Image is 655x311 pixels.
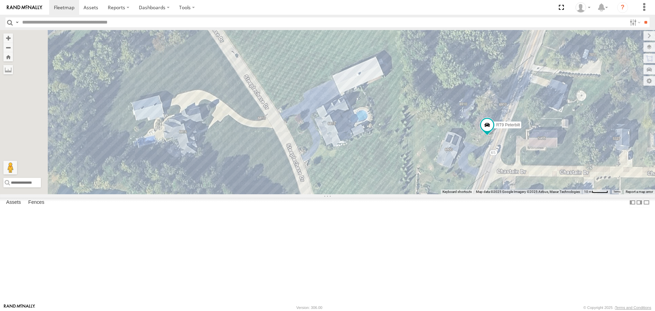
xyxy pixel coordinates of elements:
div: © Copyright 2025 - [583,306,651,310]
label: Search Filter Options [627,17,642,27]
button: Drag Pegman onto the map to open Street View [3,161,17,174]
div: Version: 306.00 [296,306,322,310]
i: ? [617,2,628,13]
img: rand-logo.svg [7,5,42,10]
label: Assets [3,198,24,208]
label: Fences [25,198,48,208]
a: Terms and Conditions [615,306,651,310]
a: Terms (opens in new tab) [613,190,621,193]
label: Search Query [14,17,20,27]
button: Map Scale: 10 m per 43 pixels [582,189,610,194]
span: 10 m [584,190,592,194]
div: Nathan Stone [573,2,593,13]
label: Hide Summary Table [643,198,650,208]
span: RT9 Peterbilt [496,123,520,128]
a: Report a map error [626,190,653,194]
a: Visit our Website [4,304,35,311]
button: Zoom out [3,43,13,52]
label: Dock Summary Table to the Left [629,198,636,208]
label: Map Settings [643,76,655,86]
button: Keyboard shortcuts [442,189,472,194]
span: Map data ©2025 Google Imagery ©2025 Airbus, Maxar Technologies [476,190,580,194]
label: Measure [3,65,13,74]
button: Zoom in [3,33,13,43]
label: Dock Summary Table to the Right [636,198,643,208]
button: Zoom Home [3,52,13,61]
